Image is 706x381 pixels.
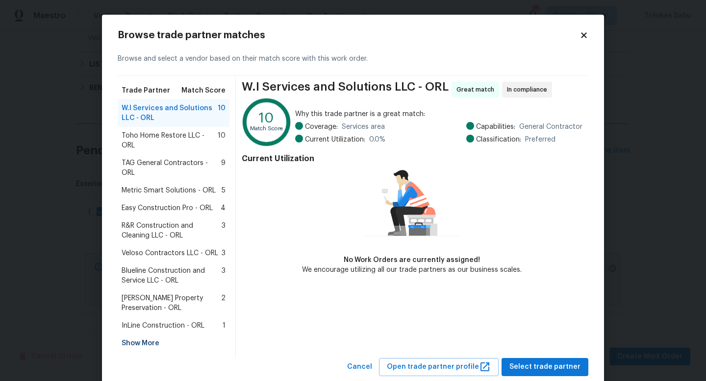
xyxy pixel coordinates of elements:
[122,293,221,313] span: [PERSON_NAME] Property Preservation - ORL
[379,358,499,376] button: Open trade partner profile
[222,186,226,195] span: 5
[222,221,226,240] span: 3
[502,358,588,376] button: Select trade partner
[476,135,521,144] span: Classification:
[525,135,555,144] span: Preferred
[305,122,338,132] span: Coverage:
[295,109,582,119] span: Why this trade partner is a great match:
[122,131,218,150] span: Toho Home Restore LLC - ORL
[122,321,204,331] span: InLine Construction - ORL
[122,186,216,195] span: Metric Smart Solutions - ORL
[122,158,221,178] span: TAG General Contractors - ORL
[343,358,376,376] button: Cancel
[122,103,218,123] span: W.I Services and Solutions LLC - ORL
[347,361,372,373] span: Cancel
[456,85,498,95] span: Great match
[507,85,551,95] span: In compliance
[122,248,218,258] span: Veloso Contractors LLC - ORL
[122,203,213,213] span: Easy Construction Pro - ORL
[302,265,522,275] div: We encourage utilizing all our trade partners as our business scales.
[118,334,229,352] div: Show More
[476,122,515,132] span: Capabilities:
[218,103,226,123] span: 10
[305,135,365,144] span: Current Utilization:
[181,86,226,95] span: Match Score
[222,266,226,286] span: 3
[118,42,588,76] div: Browse and select a vendor based on their match score with this work order.
[302,255,522,265] div: No Work Orders are currently assigned!
[221,293,226,313] span: 2
[218,131,226,150] span: 10
[369,135,385,144] span: 0.0 %
[222,248,226,258] span: 3
[259,111,274,125] text: 10
[221,203,226,213] span: 4
[221,158,226,178] span: 9
[342,122,385,132] span: Services area
[519,122,582,132] span: General Contractor
[250,126,283,131] text: Match Score
[122,221,222,240] span: R&R Construction and Cleaning LLC - ORL
[122,86,170,95] span: Trade Partner
[509,361,580,373] span: Select trade partner
[122,266,222,286] span: Blueline Construction and Service LLC - ORL
[387,361,491,373] span: Open trade partner profile
[118,30,580,40] h2: Browse trade partner matches
[242,82,449,97] span: W.I Services and Solutions LLC - ORL
[223,321,226,331] span: 1
[242,154,582,164] h4: Current Utilization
